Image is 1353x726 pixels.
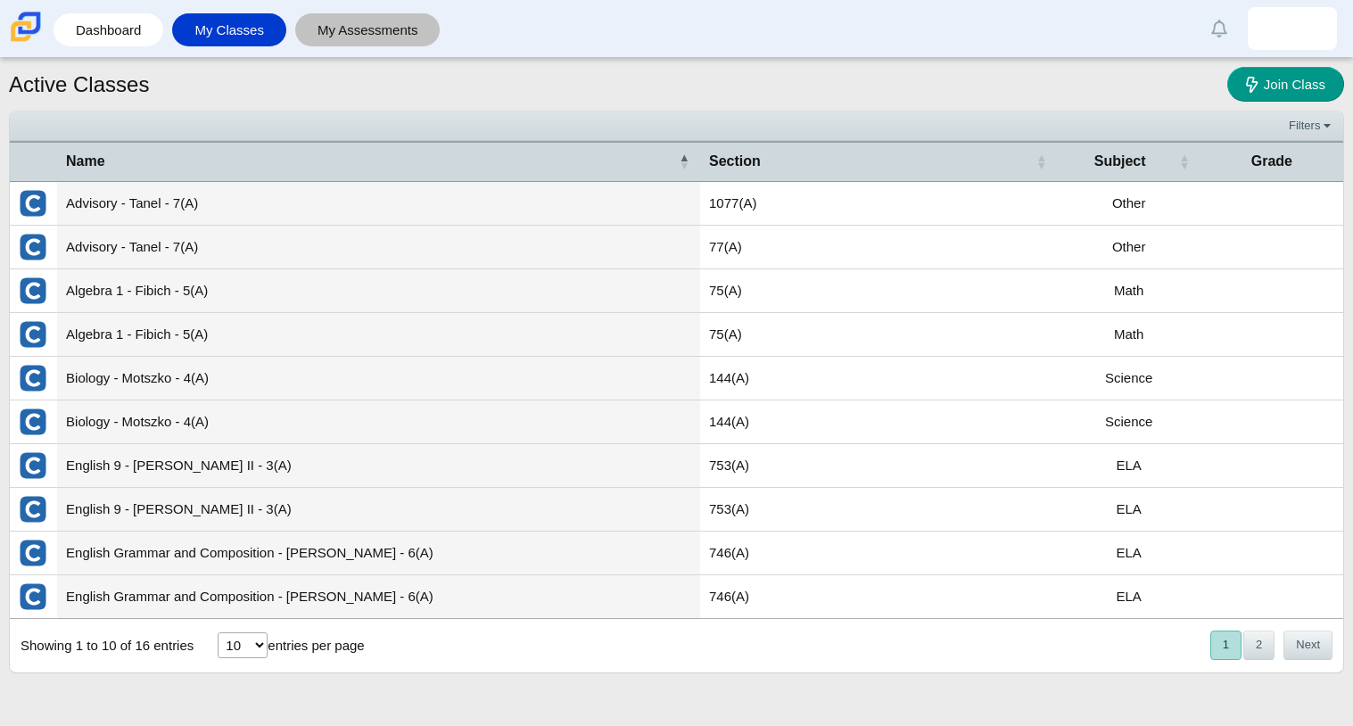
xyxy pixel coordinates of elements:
[304,13,432,46] a: My Assessments
[57,226,700,269] td: Advisory - Tanel - 7(A)
[1058,575,1200,619] td: ELA
[57,575,700,619] td: English Grammar and Composition - [PERSON_NAME] - 6(A)
[57,182,700,226] td: Advisory - Tanel - 7(A)
[19,189,47,218] img: External class connected through Clever
[1058,269,1200,313] td: Math
[700,532,1058,575] td: 746(A)
[19,582,47,611] img: External class connected through Clever
[1248,7,1337,50] a: luis.ruvalcaba.5zFPv4
[1264,77,1325,92] span: Join Class
[1058,357,1200,400] td: Science
[66,153,105,169] span: Name
[700,444,1058,488] td: 753(A)
[57,400,700,444] td: Biology - Motszko - 4(A)
[1200,9,1239,48] a: Alerts
[679,143,689,180] span: Name : Activate to invert sorting
[1058,400,1200,444] td: Science
[57,532,700,575] td: English Grammar and Composition - [PERSON_NAME] - 6(A)
[9,70,149,100] h1: Active Classes
[1284,117,1339,135] a: Filters
[700,313,1058,357] td: 75(A)
[700,488,1058,532] td: 753(A)
[700,269,1058,313] td: 75(A)
[62,13,154,46] a: Dashboard
[7,33,45,48] a: Carmen School of Science & Technology
[19,495,47,524] img: External class connected through Clever
[1179,143,1190,180] span: Subject : Activate to sort
[19,451,47,480] img: External class connected through Clever
[57,357,700,400] td: Biology - Motszko - 4(A)
[1209,631,1332,660] nav: pagination
[1278,14,1307,43] img: luis.ruvalcaba.5zFPv4
[19,276,47,305] img: External class connected through Clever
[700,357,1058,400] td: 144(A)
[1210,631,1242,660] button: 1
[700,226,1058,269] td: 77(A)
[700,400,1058,444] td: 144(A)
[1227,67,1344,102] a: Join Class
[57,444,700,488] td: English 9 - [PERSON_NAME] II - 3(A)
[19,320,47,349] img: External class connected through Clever
[19,233,47,261] img: External class connected through Clever
[1036,143,1047,180] span: Section : Activate to sort
[1094,153,1146,169] span: Subject
[181,13,277,46] a: My Classes
[19,539,47,567] img: External class connected through Clever
[1058,488,1200,532] td: ELA
[1243,631,1275,660] button: 2
[1058,226,1200,269] td: Other
[10,619,194,672] div: Showing 1 to 10 of 16 entries
[1283,631,1332,660] button: Next
[7,8,45,45] img: Carmen School of Science & Technology
[268,638,364,653] label: entries per page
[57,488,700,532] td: English 9 - [PERSON_NAME] II - 3(A)
[700,575,1058,619] td: 746(A)
[700,182,1058,226] td: 1077(A)
[1058,532,1200,575] td: ELA
[709,153,761,169] span: Section
[1251,153,1292,169] span: Grade
[57,313,700,357] td: Algebra 1 - Fibich - 5(A)
[1058,182,1200,226] td: Other
[19,408,47,436] img: External class connected through Clever
[1058,444,1200,488] td: ELA
[1058,313,1200,357] td: Math
[57,269,700,313] td: Algebra 1 - Fibich - 5(A)
[19,364,47,392] img: External class connected through Clever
